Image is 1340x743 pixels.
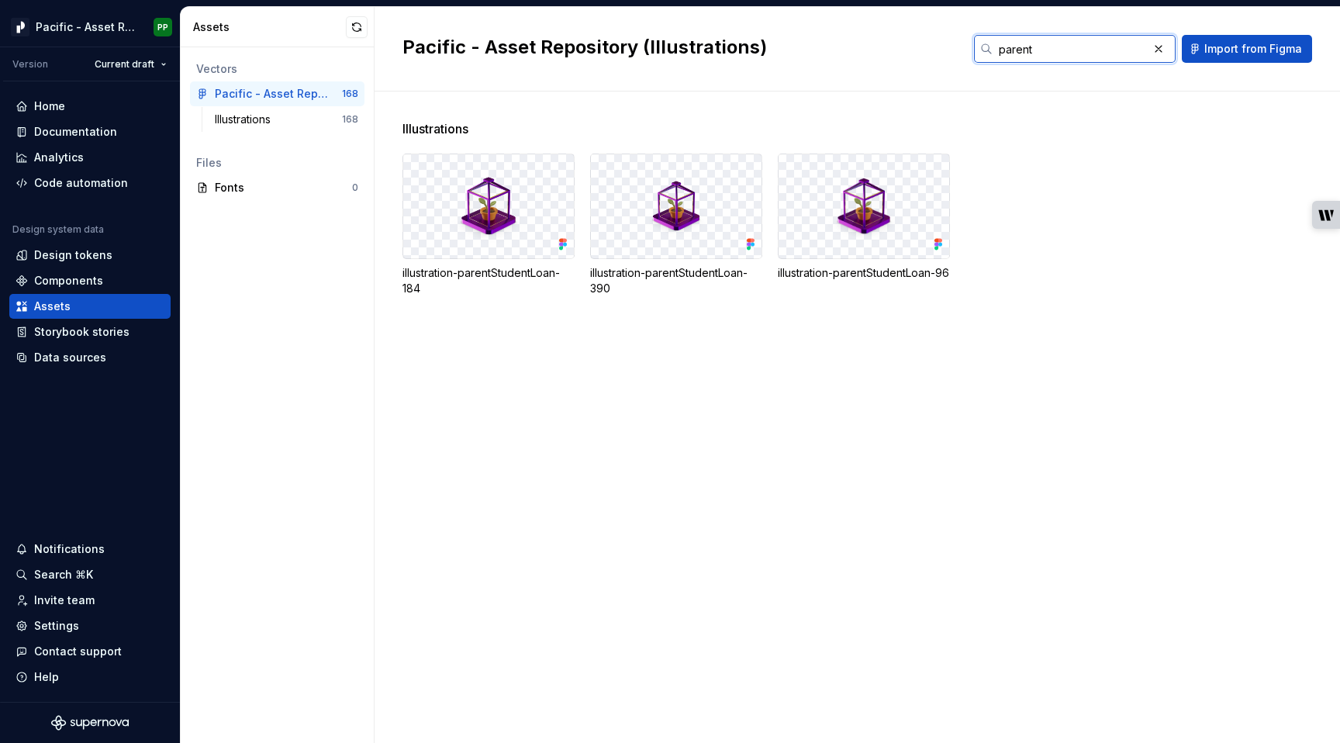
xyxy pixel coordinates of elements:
[34,299,71,314] div: Assets
[190,81,364,106] a: Pacific - Asset Repository (Illustrations)168
[34,98,65,114] div: Home
[36,19,135,35] div: Pacific - Asset Repository (Illustrations)
[34,247,112,263] div: Design tokens
[34,175,128,191] div: Code automation
[12,223,104,236] div: Design system data
[9,639,171,664] button: Contact support
[342,113,358,126] div: 168
[590,265,762,296] div: illustration-parentStudentLoan-390
[9,171,171,195] a: Code automation
[88,54,174,75] button: Current draft
[34,541,105,557] div: Notifications
[3,10,177,43] button: Pacific - Asset Repository (Illustrations)PP
[9,145,171,170] a: Analytics
[34,150,84,165] div: Analytics
[12,58,48,71] div: Version
[34,593,95,608] div: Invite team
[34,644,122,659] div: Contact support
[9,562,171,587] button: Search ⌘K
[11,18,29,36] img: 8d0dbd7b-a897-4c39-8ca0-62fbda938e11.png
[34,618,79,634] div: Settings
[196,61,358,77] div: Vectors
[402,35,955,60] h2: Pacific - Asset Repository (Illustrations)
[9,665,171,689] button: Help
[1204,41,1302,57] span: Import from Figma
[215,86,330,102] div: Pacific - Asset Repository (Illustrations)
[9,94,171,119] a: Home
[342,88,358,100] div: 168
[34,669,59,685] div: Help
[215,112,277,127] div: Illustrations
[352,181,358,194] div: 0
[34,567,93,582] div: Search ⌘K
[9,119,171,144] a: Documentation
[34,273,103,289] div: Components
[9,294,171,319] a: Assets
[778,265,950,281] div: illustration-parentStudentLoan-96
[157,21,168,33] div: PP
[34,350,106,365] div: Data sources
[9,243,171,268] a: Design tokens
[9,588,171,613] a: Invite team
[1182,35,1312,63] button: Import from Figma
[9,613,171,638] a: Settings
[51,715,129,731] svg: Supernova Logo
[215,180,352,195] div: Fonts
[9,268,171,293] a: Components
[402,119,468,138] span: Illustrations
[196,155,358,171] div: Files
[34,124,117,140] div: Documentation
[9,345,171,370] a: Data sources
[193,19,346,35] div: Assets
[9,537,171,562] button: Notifications
[993,35,1148,63] input: Search in assets...
[402,265,575,296] div: illustration-parentStudentLoan-184
[95,58,154,71] span: Current draft
[34,324,130,340] div: Storybook stories
[9,320,171,344] a: Storybook stories
[190,175,364,200] a: Fonts0
[209,107,364,132] a: Illustrations168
